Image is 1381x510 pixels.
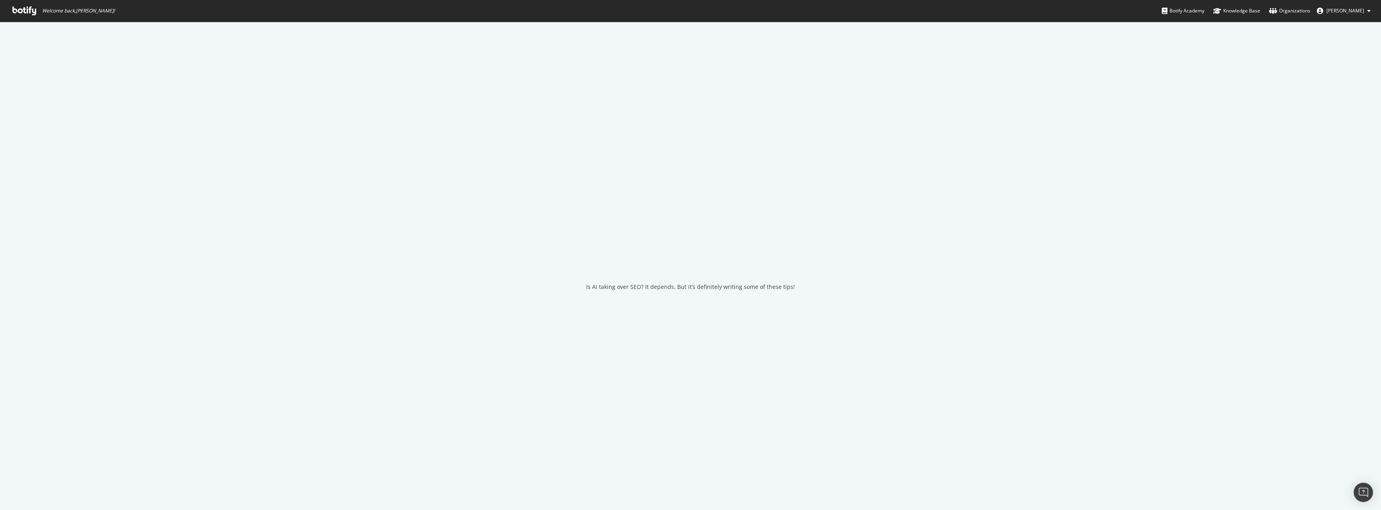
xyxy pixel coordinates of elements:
div: Botify Academy [1162,7,1204,15]
button: [PERSON_NAME] [1310,4,1377,17]
div: Organizations [1269,7,1310,15]
span: Welcome back, [PERSON_NAME] ! [42,8,115,14]
div: Is AI taking over SEO? It depends. But it’s definitely writing some of these tips! [586,283,795,291]
div: Open Intercom Messenger [1354,483,1373,502]
span: Anja Alling [1326,7,1364,14]
div: Knowledge Base [1213,7,1260,15]
div: animation [662,241,719,270]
